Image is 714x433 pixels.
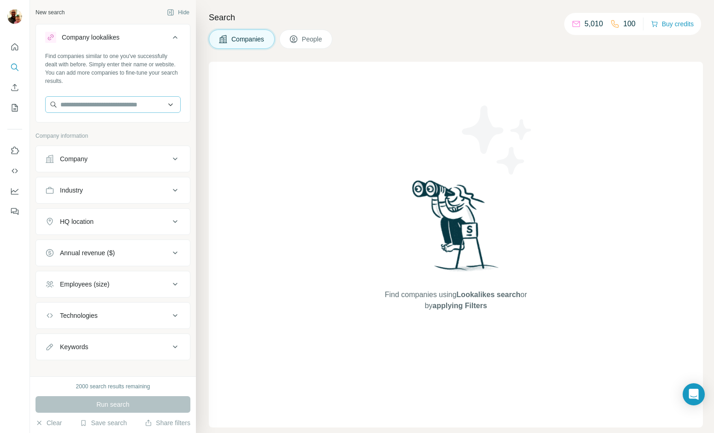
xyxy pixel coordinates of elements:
[35,8,65,17] div: New search
[408,178,504,281] img: Surfe Illustration - Woman searching with binoculars
[651,18,694,30] button: Buy credits
[60,154,88,164] div: Company
[7,183,22,199] button: Dashboard
[36,273,190,295] button: Employees (size)
[7,9,22,24] img: Avatar
[382,289,530,311] span: Find companies using or by
[584,18,603,29] p: 5,010
[160,6,196,19] button: Hide
[7,59,22,76] button: Search
[36,211,190,233] button: HQ location
[7,99,22,116] button: My lists
[683,383,705,405] div: Open Intercom Messenger
[302,35,323,44] span: People
[145,418,190,427] button: Share filters
[7,79,22,96] button: Enrich CSV
[231,35,265,44] span: Companies
[7,39,22,55] button: Quick start
[45,52,181,85] div: Find companies similar to one you've successfully dealt with before. Simply enter their name or w...
[7,203,22,220] button: Feedback
[60,248,115,257] div: Annual revenue ($)
[60,280,109,289] div: Employees (size)
[35,418,62,427] button: Clear
[432,302,487,310] span: applying Filters
[60,342,88,351] div: Keywords
[36,242,190,264] button: Annual revenue ($)
[36,26,190,52] button: Company lookalikes
[35,132,190,140] p: Company information
[456,291,520,298] span: Lookalikes search
[209,11,703,24] h4: Search
[62,33,119,42] div: Company lookalikes
[36,304,190,327] button: Technologies
[60,217,94,226] div: HQ location
[36,148,190,170] button: Company
[36,179,190,201] button: Industry
[7,142,22,159] button: Use Surfe on LinkedIn
[60,186,83,195] div: Industry
[76,382,150,391] div: 2000 search results remaining
[456,99,539,181] img: Surfe Illustration - Stars
[7,163,22,179] button: Use Surfe API
[36,336,190,358] button: Keywords
[60,311,98,320] div: Technologies
[623,18,636,29] p: 100
[80,418,127,427] button: Save search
